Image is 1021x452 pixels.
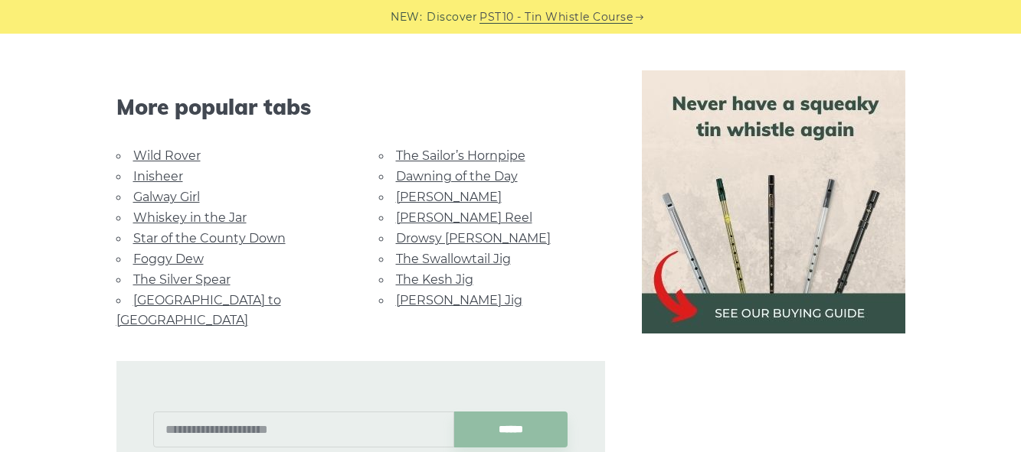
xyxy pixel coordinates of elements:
[396,293,522,307] a: [PERSON_NAME] Jig
[133,210,247,225] a: Whiskey in the Jar
[396,169,518,184] a: Dawning of the Day
[133,231,286,246] a: Star of the County Down
[396,231,551,246] a: Drowsy [PERSON_NAME]
[133,272,231,287] a: The Silver Spear
[133,190,200,204] a: Galway Girl
[396,190,502,204] a: [PERSON_NAME]
[133,148,201,163] a: Wild Rover
[479,8,633,26] a: PST10 - Tin Whistle Course
[642,70,905,333] img: tin whistle buying guide
[133,169,183,184] a: Inisheer
[396,252,511,266] a: The Swallowtail Jig
[396,272,473,287] a: The Kesh Jig
[396,210,532,225] a: [PERSON_NAME] Reel
[116,293,281,327] a: [GEOGRAPHIC_DATA] to [GEOGRAPHIC_DATA]
[396,148,525,163] a: The Sailor’s Hornpipe
[391,8,422,26] span: NEW:
[133,252,204,266] a: Foggy Dew
[427,8,477,26] span: Discover
[116,94,605,120] span: More popular tabs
